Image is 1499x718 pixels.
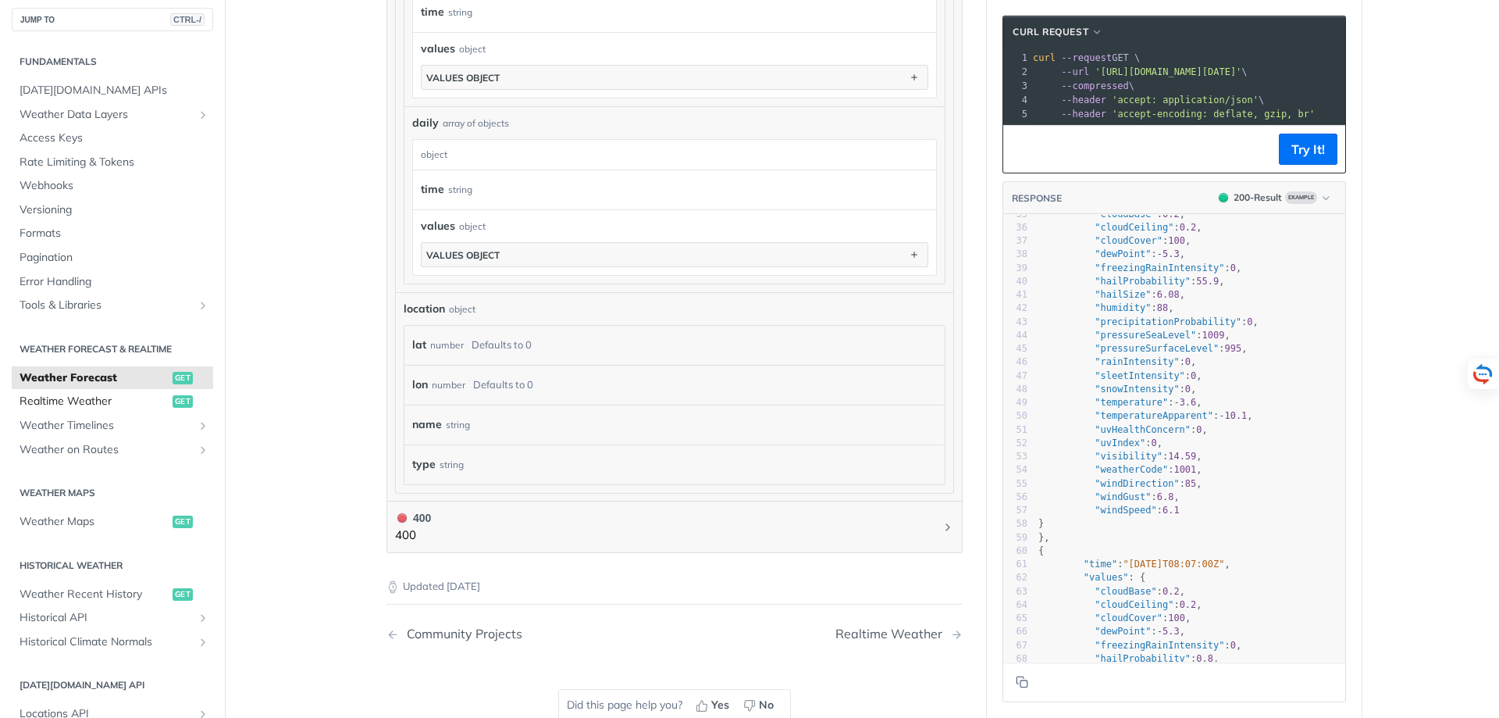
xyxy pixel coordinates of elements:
[1003,598,1027,612] div: 64
[1038,599,1202,610] span: : ,
[386,611,963,657] nav: Pagination Controls
[1033,52,1140,63] span: GET \
[1095,248,1151,259] span: "dewPoint"
[12,151,213,174] a: Rate Limiting & Tokens
[12,366,213,390] a: Weather Forecastget
[399,627,522,641] div: Community Projects
[1038,559,1230,570] span: : ,
[1095,491,1151,502] span: "windGust"
[472,334,532,356] div: Defaults to 0
[412,115,439,131] span: daily
[1095,464,1168,475] span: "weatherCode"
[1234,191,1282,205] div: 200 - Result
[412,373,428,396] label: lon
[12,510,213,534] a: Weather Mapsget
[12,174,213,198] a: Webhooks
[1003,531,1027,545] div: 59
[440,453,464,476] div: string
[1095,424,1191,435] span: "uvHealthConcern"
[1003,585,1027,598] div: 63
[1095,370,1185,381] span: "sleetIntensity"
[1095,343,1219,354] span: "pressureSurfaceLevel"
[1038,263,1241,273] span: : ,
[1163,586,1180,597] span: 0.2
[1003,93,1030,107] div: 4
[421,178,444,201] label: time
[173,395,193,408] span: get
[1033,95,1264,105] span: \
[173,372,193,384] span: get
[711,697,729,713] span: Yes
[1038,572,1145,583] span: : {
[1003,79,1030,93] div: 3
[197,612,209,624] button: Show subpages for Historical API
[1196,653,1213,664] span: 0.8
[1095,586,1156,597] span: "cloudBase"
[395,509,954,545] button: 400 400400
[1038,438,1163,448] span: : ,
[1003,355,1027,369] div: 46
[1038,289,1185,300] span: : ,
[20,442,193,458] span: Weather on Routes
[1003,625,1027,638] div: 66
[12,486,213,500] h2: Weather Maps
[12,559,213,573] h2: Historical Weather
[1003,558,1027,571] div: 61
[197,636,209,648] button: Show subpages for Historical Climate Normals
[1180,397,1197,408] span: 3.6
[1011,138,1033,161] button: Copy to clipboard
[1038,410,1253,421] span: : ,
[1003,612,1027,625] div: 65
[12,246,213,270] a: Pagination
[1003,504,1027,517] div: 57
[412,334,426,356] label: lat
[1185,384,1191,395] span: 0
[1003,571,1027,584] div: 62
[449,302,475,316] div: object
[1038,464,1202,475] span: : ,
[1038,532,1050,543] span: },
[1095,451,1163,462] span: "visibility"
[1095,640,1224,651] span: "freezingRainIntensity"
[395,509,431,527] div: 400
[422,243,928,266] button: values object
[430,334,464,356] div: number
[1003,409,1027,423] div: 50
[1003,329,1027,342] div: 44
[1196,276,1219,287] span: 55.9
[1038,505,1180,516] span: :
[1038,586,1185,597] span: : ,
[20,418,193,434] span: Weather Timelines
[12,630,213,654] a: Historical Climate NormalsShow subpages for Historical Climate Normals
[1038,209,1185,220] span: : ,
[1003,275,1027,288] div: 40
[1038,451,1202,462] span: : ,
[1095,209,1156,220] span: "cloudBase"
[1157,626,1163,637] span: -
[1038,478,1202,489] span: : ,
[1003,639,1027,652] div: 67
[1003,302,1027,315] div: 42
[12,678,213,692] h2: [DATE][DOMAIN_NAME] API
[1095,276,1191,287] span: "hailProbability"
[413,140,932,170] div: object
[1038,626,1185,637] span: : ,
[1003,383,1027,396] div: 48
[173,588,193,601] span: get
[690,694,738,717] button: Yes
[1003,370,1027,383] div: 47
[1285,191,1317,204] span: Example
[1038,222,1202,233] span: : ,
[1003,396,1027,409] div: 49
[1095,599,1173,610] span: "cloudCeiling"
[1084,572,1129,583] span: "values"
[197,420,209,432] button: Show subpages for Weather Timelines
[170,13,205,26] span: CTRL-/
[12,606,213,630] a: Historical APIShow subpages for Historical API
[12,79,213,102] a: [DATE][DOMAIN_NAME] APIs
[12,438,213,462] a: Weather on RoutesShow subpages for Weather on Routes
[1038,424,1208,435] span: : ,
[1095,505,1156,516] span: "windSpeed"
[421,1,444,23] label: time
[1230,263,1236,273] span: 0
